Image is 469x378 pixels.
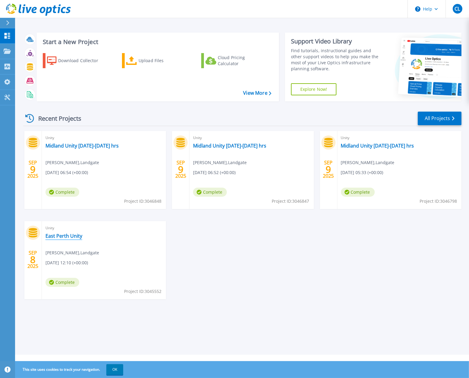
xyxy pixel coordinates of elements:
span: [PERSON_NAME] , Landgate [45,249,99,256]
button: OK [106,364,123,375]
span: 9 [326,167,331,172]
span: Unity [45,225,162,231]
div: SEP 2025 [27,158,39,180]
span: Complete [45,188,79,197]
a: View More [243,90,271,96]
a: Midland Unity [DATE]-[DATE] hrs [45,143,119,149]
span: 9 [178,167,183,172]
span: Unity [341,135,458,141]
div: Cloud Pricing Calculator [218,55,266,67]
span: 9 [30,167,36,172]
span: Project ID: 3045552 [124,288,161,295]
h3: Start a New Project [43,39,271,45]
span: Unity [45,135,162,141]
span: [PERSON_NAME] , Landgate [193,159,247,166]
span: [PERSON_NAME] , Landgate [341,159,395,166]
span: [DATE] 12:10 (+00:00) [45,259,88,266]
a: Explore Now! [291,83,337,95]
span: Project ID: 3046847 [272,198,309,205]
span: Complete [193,188,227,197]
span: [DATE] 06:54 (+00:00) [45,169,88,176]
a: Download Collector [43,53,110,68]
span: [PERSON_NAME] , Landgate [45,159,99,166]
span: [DATE] 05:33 (+00:00) [341,169,383,176]
div: SEP 2025 [27,249,39,271]
div: Support Video Library [291,37,380,45]
a: Upload Files [122,53,189,68]
div: Recent Projects [23,111,89,126]
span: Project ID: 3046798 [420,198,457,205]
a: Midland Unity [DATE]-[DATE] hrs [193,143,266,149]
span: [DATE] 06:52 (+00:00) [193,169,236,176]
span: This site uses cookies to track your navigation. [17,364,123,375]
div: SEP 2025 [323,158,334,180]
a: All Projects [418,112,461,125]
div: Download Collector [58,55,106,67]
span: Unity [193,135,310,141]
a: East Perth Unity [45,233,82,239]
a: Midland Unity [DATE]-[DATE] hrs [341,143,414,149]
a: Cloud Pricing Calculator [201,53,268,68]
div: Upload Files [139,55,187,67]
span: Complete [45,278,79,287]
div: Find tutorials, instructional guides and other support videos to help you make the most of your L... [291,48,380,72]
span: CL [455,6,460,11]
span: Complete [341,188,375,197]
span: 8 [30,257,36,262]
div: SEP 2025 [175,158,186,180]
span: Project ID: 3046848 [124,198,161,205]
